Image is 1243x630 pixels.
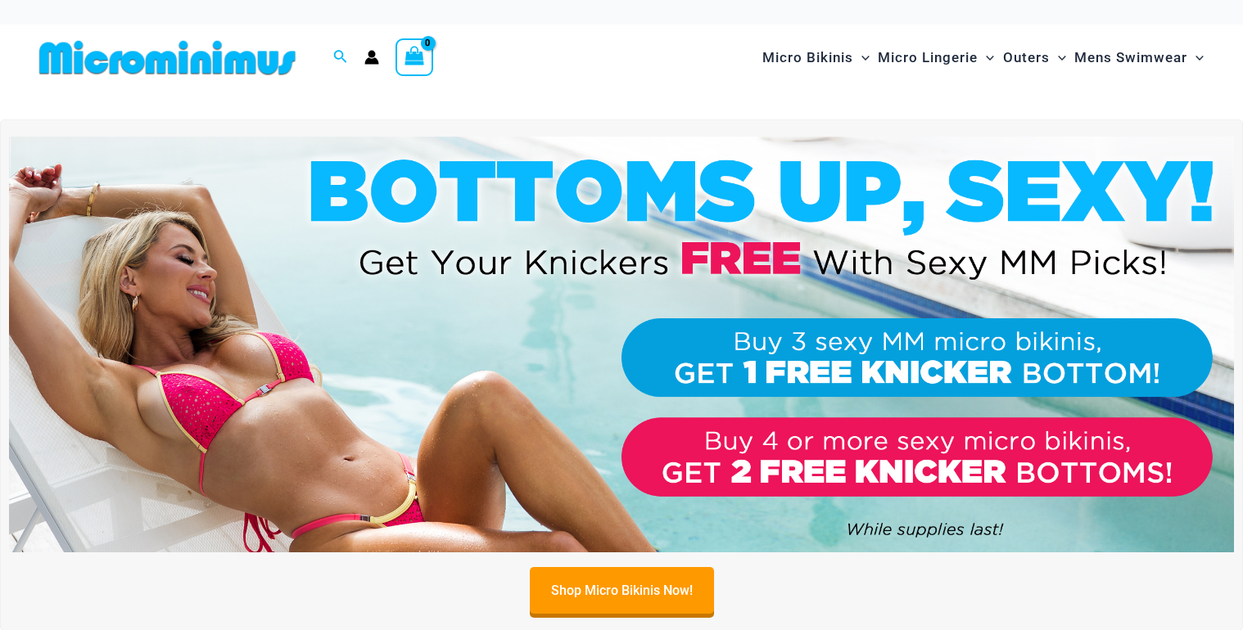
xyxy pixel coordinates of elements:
[758,33,874,83] a: Micro BikinisMenu ToggleMenu Toggle
[1187,37,1204,79] span: Menu Toggle
[874,33,998,83] a: Micro LingerieMenu ToggleMenu Toggle
[395,38,433,76] a: View Shopping Cart, empty
[853,37,870,79] span: Menu Toggle
[1003,37,1050,79] span: Outers
[1074,37,1187,79] span: Mens Swimwear
[756,30,1210,85] nav: Site Navigation
[1050,37,1066,79] span: Menu Toggle
[999,33,1070,83] a: OutersMenu ToggleMenu Toggle
[364,50,379,65] a: Account icon link
[530,567,714,614] a: Shop Micro Bikinis Now!
[9,137,1234,552] img: Buy 3 or 4 Bikinis Get Free Knicker Promo
[1070,33,1208,83] a: Mens SwimwearMenu ToggleMenu Toggle
[33,39,302,76] img: MM SHOP LOGO FLAT
[762,37,853,79] span: Micro Bikinis
[878,37,978,79] span: Micro Lingerie
[978,37,994,79] span: Menu Toggle
[333,47,348,68] a: Search icon link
